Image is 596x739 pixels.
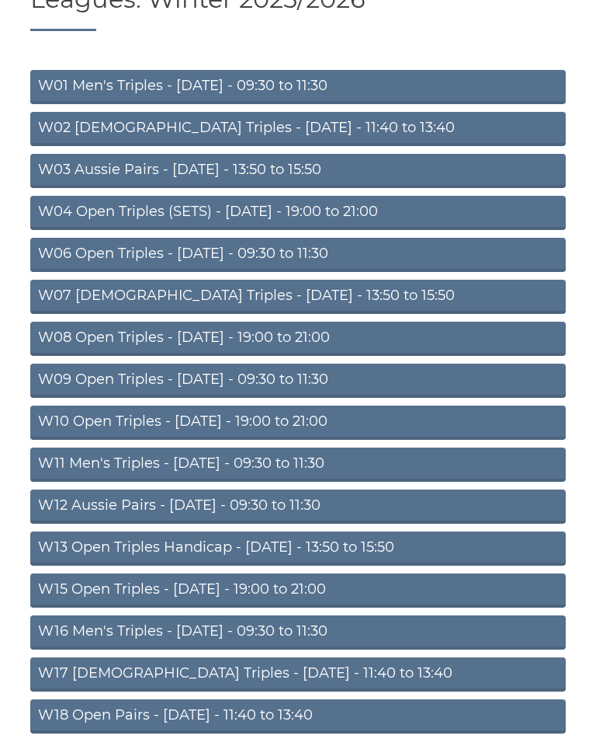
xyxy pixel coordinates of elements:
a: W16 Men's Triples - [DATE] - 09:30 to 11:30 [30,616,566,650]
a: W11 Men's Triples - [DATE] - 09:30 to 11:30 [30,448,566,483]
a: W08 Open Triples - [DATE] - 19:00 to 21:00 [30,322,566,357]
a: W09 Open Triples - [DATE] - 09:30 to 11:30 [30,364,566,399]
a: W17 [DEMOGRAPHIC_DATA] Triples - [DATE] - 11:40 to 13:40 [30,658,566,692]
a: W12 Aussie Pairs - [DATE] - 09:30 to 11:30 [30,490,566,525]
a: W04 Open Triples (SETS) - [DATE] - 19:00 to 21:00 [30,197,566,231]
a: W18 Open Pairs - [DATE] - 11:40 to 13:40 [30,700,566,734]
a: W06 Open Triples - [DATE] - 09:30 to 11:30 [30,239,566,273]
a: W15 Open Triples - [DATE] - 19:00 to 21:00 [30,574,566,608]
a: W07 [DEMOGRAPHIC_DATA] Triples - [DATE] - 13:50 to 15:50 [30,281,566,315]
a: W10 Open Triples - [DATE] - 19:00 to 21:00 [30,406,566,441]
a: W01 Men's Triples - [DATE] - 09:30 to 11:30 [30,71,566,105]
a: W03 Aussie Pairs - [DATE] - 13:50 to 15:50 [30,155,566,189]
a: W13 Open Triples Handicap - [DATE] - 13:50 to 15:50 [30,532,566,566]
a: W02 [DEMOGRAPHIC_DATA] Triples - [DATE] - 11:40 to 13:40 [30,113,566,147]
